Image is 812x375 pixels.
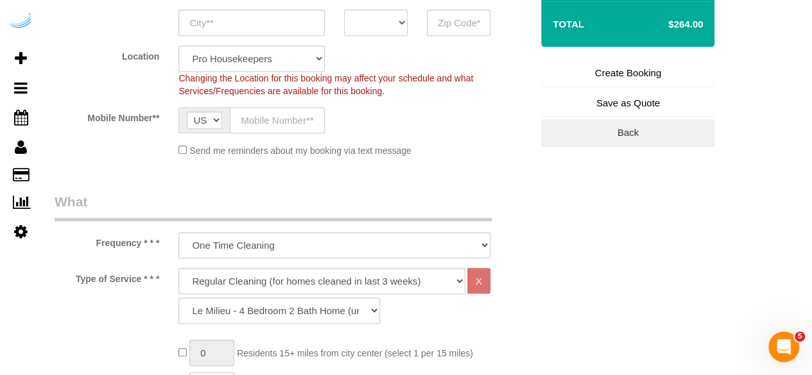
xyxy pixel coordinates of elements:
strong: Total [553,19,584,29]
label: Type of Service * * * [45,268,169,285]
input: Mobile Number** [230,107,325,133]
label: Mobile Number** [45,107,169,124]
img: Automaid Logo [8,13,33,31]
input: Zip Code** [427,10,490,36]
a: Back [541,119,714,146]
a: Create Booking [541,60,714,87]
span: 5 [795,331,805,342]
h4: $264.00 [630,19,703,30]
legend: What [55,192,492,221]
a: Save as Quote [541,90,714,117]
span: Send me reminders about my booking via text message [189,146,411,156]
iframe: Intercom live chat [768,331,799,362]
span: Changing the Location for this booking may affect your schedule and what Services/Frequencies are... [178,73,473,96]
label: Location [45,46,169,63]
label: Frequency * * * [45,232,169,249]
span: Residents 15+ miles from city center (select 1 per 15 miles) [237,348,473,358]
